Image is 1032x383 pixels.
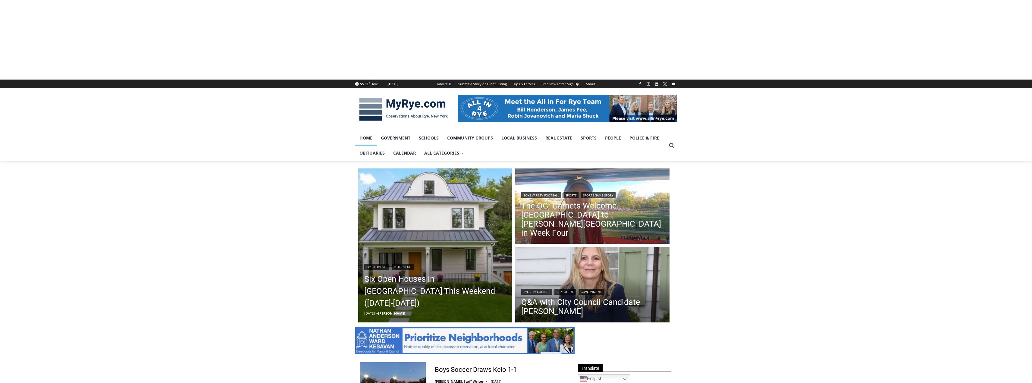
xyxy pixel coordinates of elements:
span: All Categories [424,150,463,156]
a: About [582,80,599,88]
img: All in for Rye [458,95,677,122]
a: Instagram [645,80,652,88]
time: [DATE] [364,311,375,316]
span: 55.33 [360,82,368,86]
a: Real Estate [541,130,576,146]
nav: Primary Navigation [355,130,666,161]
a: Boys Varsity Football [521,192,561,198]
div: | | [521,287,663,295]
a: Government [377,130,415,146]
a: Open Houses [364,264,389,270]
a: X [661,80,669,88]
span: – [376,311,378,316]
div: | | [521,191,663,198]
a: Calendar [389,146,420,161]
a: Home [355,130,377,146]
a: Sports [563,192,579,198]
img: (PHOTO: The voice of Rye Garnet Football and Old Garnet Steve Feeney in the Nugent Stadium press ... [515,168,670,246]
a: YouTube [670,80,677,88]
img: (PHOTO: City council candidate Maria Tufvesson Shuck.) [515,247,670,324]
a: People [601,130,625,146]
a: Read More Q&A with City Council Candidate Maria Tufvesson Shuck [515,247,670,324]
a: Obituaries [355,146,389,161]
a: [PERSON_NAME] [378,311,405,316]
img: MyRye.com [355,94,452,125]
div: | [364,263,507,270]
img: 3 Overdale Road, Rye [358,168,513,323]
a: Linkedin [653,80,660,88]
button: View Search Form [666,140,677,151]
div: [DATE] [388,81,398,87]
a: Police & Fire [625,130,663,146]
img: en [580,375,587,383]
a: Community Groups [443,130,497,146]
a: Real Estate [392,264,414,270]
a: Schools [415,130,443,146]
a: Boys Soccer Draws Keio 1-1 [435,366,517,374]
a: Q&A with City Council Candidate [PERSON_NAME] [521,298,663,316]
a: Six Open Houses in [GEOGRAPHIC_DATA] This Weekend ([DATE]-[DATE]) [364,273,507,309]
span: Translate [578,364,603,372]
a: Free Newsletter Sign Up [538,80,582,88]
a: Read More The OG: Garnets Welcome Yorktown to Nugent Stadium in Week Four [515,168,670,246]
a: All Categories [420,146,468,161]
nav: Secondary Navigation [434,80,599,88]
a: Sports Game Story [581,192,616,198]
a: City of Rye [554,289,576,295]
div: Rye [372,81,378,87]
a: Rye City Council [521,289,552,295]
a: Read More Six Open Houses in Rye This Weekend (October 4-5) [358,168,513,323]
a: Sports [576,130,601,146]
a: The OG: Garnets Welcome [GEOGRAPHIC_DATA] to [PERSON_NAME][GEOGRAPHIC_DATA] in Week Four [521,201,663,237]
a: Local Business [497,130,541,146]
span: F [369,81,370,84]
a: Advertise [434,80,455,88]
a: Tips & Letters [510,80,538,88]
a: Government [579,289,604,295]
a: Facebook [636,80,644,88]
a: Submit a Story or Event Listing [455,80,510,88]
